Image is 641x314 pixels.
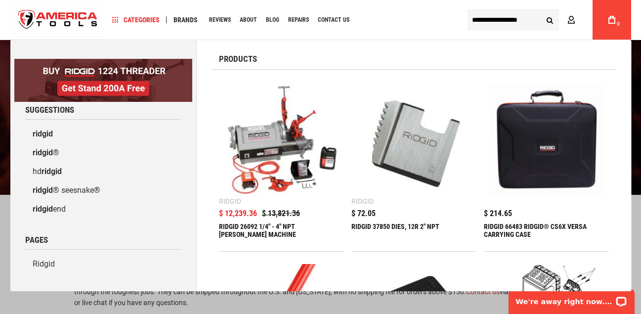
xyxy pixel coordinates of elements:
[32,204,52,214] b: ridgid
[351,77,476,251] a: RIDGID 37850 DIES, 12R 2 Ridgid $ 72.05 RIDGID 37850 DIES, 12R 2" NPT
[223,82,339,197] img: RIDGID 26092 1/4
[25,143,181,162] a: ridgid®
[351,198,373,205] div: Ridgid
[218,77,343,251] a: RIDGID 26092 1/4 Ridgid $ 13,821.36 $ 12,239.36 RIDGID 26092 1/4" - 4" NPT [PERSON_NAME] MACHINE
[540,10,559,29] button: Search
[218,55,256,63] span: Products
[209,17,231,23] span: Reviews
[10,1,106,39] img: America Tools
[14,59,192,102] img: BOGO: Buy RIDGID® 1224 Threader, Get Stand 200A Free!
[25,236,47,244] span: Pages
[108,13,164,27] a: Categories
[25,162,181,181] a: hdridgid
[288,17,309,23] span: Repairs
[617,21,620,27] span: 0
[502,283,641,314] iframe: LiveChat chat widget
[240,17,257,23] span: About
[25,181,181,200] a: ridgid® seesnake®
[25,255,181,273] a: Ridgid
[261,13,284,27] a: Blog
[313,13,354,27] a: Contact Us
[261,210,299,218] span: $ 13,821.36
[218,198,241,205] div: Ridgid
[25,125,181,143] a: ridgid
[25,106,74,114] span: Suggestions
[205,13,235,27] a: Reviews
[25,291,61,299] span: Category
[266,17,279,23] span: Blog
[173,16,198,23] span: Brands
[218,210,256,218] span: $ 12,239.36
[218,223,343,246] div: RIDGID 26092 1/4
[32,185,52,195] b: ridgid
[318,17,349,23] span: Contact Us
[112,16,160,23] span: Categories
[351,210,375,218] span: $ 72.05
[356,82,471,197] img: RIDGID 37850 DIES, 12R 2
[484,210,512,218] span: $ 214.65
[351,223,476,246] div: RIDGID 37850 DIES, 12R 2
[25,200,181,219] a: ridgidend
[489,82,604,197] img: RIDGID 66483 RIDGID® CS6X VERSA CARRYING CASE
[484,223,609,246] div: RIDGID 66483 RIDGID® CS6X VERSA CARRYING CASE
[235,13,261,27] a: About
[32,148,52,157] b: ridgid
[41,167,61,176] b: ridgid
[32,129,52,138] b: ridgid
[169,13,202,27] a: Brands
[284,13,313,27] a: Repairs
[10,1,106,39] a: store logo
[14,59,192,66] a: BOGO: Buy RIDGID® 1224 Threader, Get Stand 200A Free!
[484,77,609,251] a: RIDGID 66483 RIDGID® CS6X VERSA CARRYING CASE $ 214.65 RIDGID 66483 RIDGID® CS6X VERSA CARRYING CASE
